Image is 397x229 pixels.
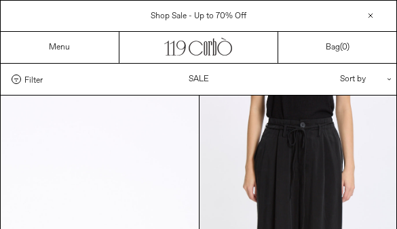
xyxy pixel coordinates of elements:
[49,42,70,53] a: Menu
[24,75,43,84] span: Filter
[342,42,349,53] span: )
[342,42,347,53] span: 0
[261,64,383,95] div: Sort by
[151,11,246,22] a: Shop Sale - Up to 70% Off
[326,41,349,54] a: Bag()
